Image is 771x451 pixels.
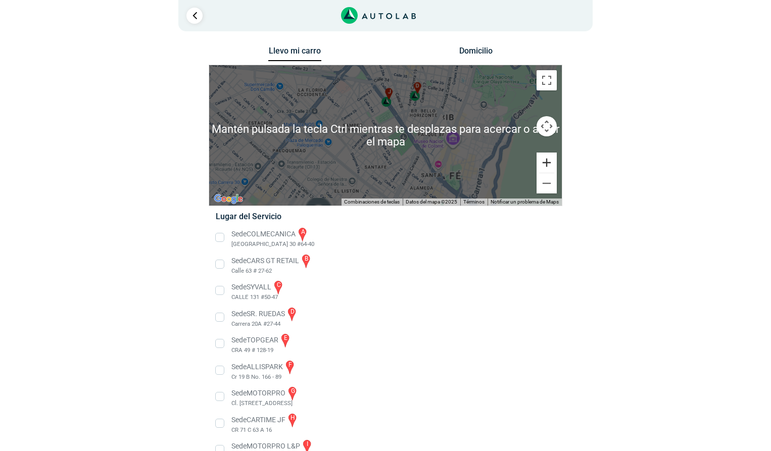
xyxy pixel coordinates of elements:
button: Combinaciones de teclas [344,198,400,206]
button: Ampliar [537,153,557,173]
button: Domicilio [450,46,503,61]
img: Google [212,192,245,206]
span: Datos del mapa ©2025 [406,199,457,205]
span: j [388,88,391,96]
button: Reducir [537,173,557,193]
a: Notificar un problema de Maps [491,199,559,205]
a: Términos [463,199,485,205]
h5: Lugar del Servicio [216,212,555,221]
a: Ir al paso anterior [186,8,203,24]
span: d [416,82,420,90]
a: Link al sitio de autolab [341,10,416,20]
button: Llevo mi carro [268,46,321,62]
button: Controles de visualización del mapa [537,116,557,136]
a: Abre esta zona en Google Maps (se abre en una nueva ventana) [212,192,245,206]
button: Cambiar a la vista en pantalla completa [537,70,557,90]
